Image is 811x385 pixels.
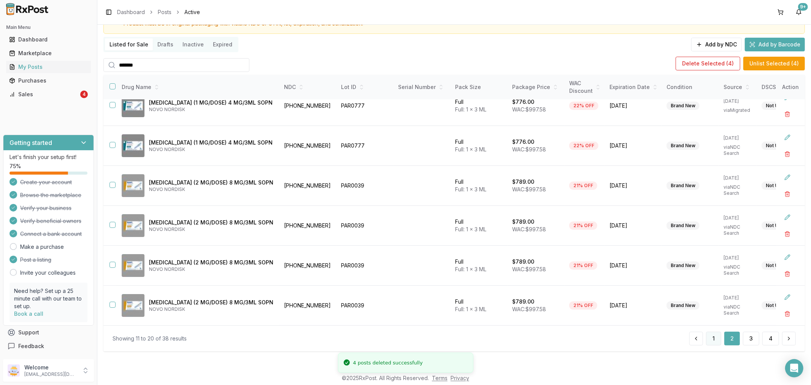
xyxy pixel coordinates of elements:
[667,142,700,150] div: Brand New
[455,306,486,312] span: Full: 1 x 3 ML
[724,175,752,181] p: [DATE]
[336,246,394,286] td: PAR0039
[184,8,200,16] span: Active
[9,63,88,71] div: My Posts
[3,47,94,59] button: Marketplace
[724,332,740,345] button: 2
[336,286,394,326] td: PAR0039
[512,298,534,305] p: $789.00
[512,218,534,226] p: $789.00
[149,179,273,186] p: [MEDICAL_DATA] (2 MG/DOSE) 8 MG/3ML SOPN
[781,267,794,281] button: Delete
[455,146,486,153] span: Full: 1 x 3 ML
[122,294,144,317] img: Ozempic (2 MG/DOSE) 8 MG/3ML SOPN
[24,364,77,371] p: Welcome
[512,178,534,186] p: $789.00
[667,301,700,310] div: Brand New
[762,221,801,230] div: Not Uploaded
[336,206,394,246] td: PAR0039
[762,332,779,345] button: 4
[20,204,71,212] span: Verify your business
[455,186,486,192] span: Full: 1 x 3 ML
[512,146,546,153] span: WAC: $997.58
[353,359,423,367] div: 4 posts deleted successfully
[284,83,332,91] div: NDC
[9,91,79,98] div: Sales
[609,222,657,229] span: [DATE]
[724,135,752,141] p: [DATE]
[178,38,208,51] button: Inactive
[512,106,546,113] span: WAC: $997.58
[122,83,273,91] div: Drug Name
[9,36,88,43] div: Dashboard
[149,186,273,192] p: NOVO NORDISK
[781,147,794,161] button: Delete
[158,8,171,16] a: Posts
[762,261,801,270] div: Not Uploaded
[6,24,91,30] h2: Main Menu
[20,256,51,264] span: Post a listing
[279,166,336,206] td: [PHONE_NUMBER]
[149,146,273,153] p: NOVO NORDISK
[569,142,598,150] div: 22% OFF
[6,87,91,101] a: Sales4
[3,326,94,339] button: Support
[432,375,448,381] a: Terms
[18,342,44,350] span: Feedback
[724,98,752,104] p: [DATE]
[122,214,144,237] img: Ozempic (2 MG/DOSE) 8 MG/3ML SOPN
[149,219,273,226] p: [MEDICAL_DATA] (2 MG/DOSE) 8 MG/3ML SOPN
[745,38,805,51] button: Add by Barcode
[3,3,52,15] img: RxPost Logo
[706,332,721,345] a: 1
[20,230,82,238] span: Connect a bank account
[781,210,794,224] button: Edit
[105,38,153,51] button: Listed for Sale
[667,221,700,230] div: Brand New
[451,375,469,381] a: Privacy
[336,86,394,126] td: PAR0777
[609,262,657,269] span: [DATE]
[609,102,657,110] span: [DATE]
[609,142,657,150] span: [DATE]
[569,301,597,310] div: 21% OFF
[455,106,486,113] span: Full: 1 x 3 ML
[724,144,752,156] p: via NDC Search
[122,94,144,117] img: Ozempic (1 MG/DOSE) 4 MG/3ML SOPN
[724,107,752,113] p: via Migrated
[569,261,597,270] div: 21% OFF
[24,371,77,377] p: [EMAIL_ADDRESS][DOMAIN_NAME]
[667,102,700,110] div: Brand New
[6,60,91,74] a: My Posts
[569,221,597,230] div: 21% OFF
[667,261,700,270] div: Brand New
[609,182,657,189] span: [DATE]
[609,83,657,91] div: Expiration Date
[113,335,187,342] div: Showing 11 to 20 of 38 results
[781,227,794,241] button: Delete
[451,166,508,206] td: Full
[512,83,560,91] div: Package Price
[451,75,508,100] th: Pack Size
[512,186,546,192] span: WAC: $997.58
[512,258,534,266] p: $789.00
[512,138,534,146] p: $776.00
[512,306,546,312] span: WAC: $997.58
[14,287,83,310] p: Need help? Set up a 25 minute call with our team to set up.
[341,83,389,91] div: Lot ID
[569,181,597,190] div: 21% OFF
[149,107,273,113] p: NOVO NORDISK
[3,339,94,353] button: Feedback
[724,215,752,221] p: [DATE]
[512,98,534,106] p: $776.00
[512,266,546,272] span: WAC: $997.58
[3,88,94,100] button: Sales4
[691,38,742,51] button: Add by NDC
[793,6,805,18] button: 9+
[724,184,752,196] p: via NDC Search
[609,302,657,309] span: [DATE]
[743,332,759,345] a: 3
[762,181,801,190] div: Not Uploaded
[10,153,87,161] p: Let's finish your setup first!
